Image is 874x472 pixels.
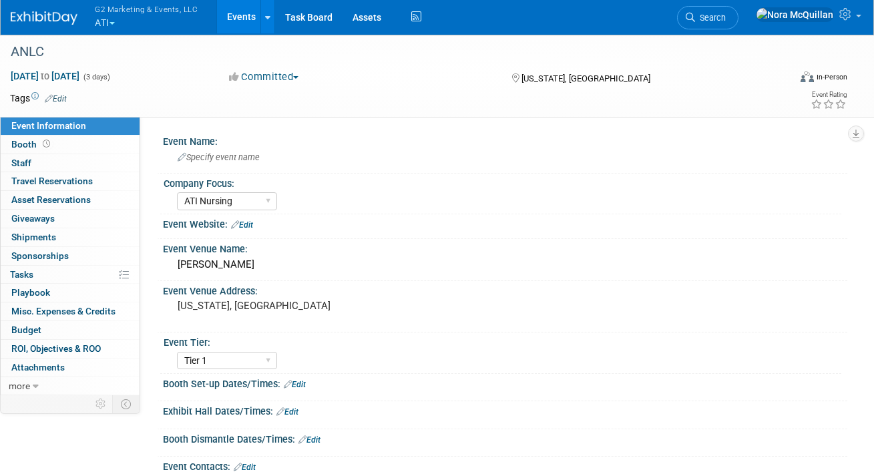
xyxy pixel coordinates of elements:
a: Tasks [1,266,140,284]
span: Travel Reservations [11,176,93,186]
a: Search [677,6,738,29]
div: Event Venue Address: [163,281,847,298]
span: Sponsorships [11,250,69,261]
td: Toggle Event Tabs [113,395,140,413]
div: Event Rating [811,91,847,98]
a: Event Information [1,117,140,135]
span: Booth not reserved yet [40,139,53,149]
span: G2 Marketing & Events, LLC [95,2,198,16]
span: Tasks [10,269,33,280]
div: Booth Dismantle Dates/Times: [163,429,847,447]
a: Staff [1,154,140,172]
div: ANLC [6,40,776,64]
span: Search [695,13,726,23]
a: Edit [284,380,306,389]
img: Nora McQuillan [756,7,834,22]
a: Asset Reservations [1,191,140,209]
a: ROI, Objectives & ROO [1,340,140,358]
a: Edit [276,407,298,417]
a: more [1,377,140,395]
span: Specify event name [178,152,260,162]
span: to [39,71,51,81]
span: Playbook [11,287,50,298]
div: In-Person [816,72,847,82]
span: Attachments [11,362,65,373]
a: Misc. Expenses & Credits [1,302,140,320]
div: Booth Set-up Dates/Times: [163,374,847,391]
span: [US_STATE], [GEOGRAPHIC_DATA] [521,73,650,83]
div: Event Format [724,69,847,89]
div: Exhibit Hall Dates/Times: [163,401,847,419]
a: Edit [45,94,67,103]
img: Format-Inperson.png [801,71,814,82]
span: Budget [11,324,41,335]
a: Edit [231,220,253,230]
div: Company Focus: [164,174,841,190]
a: Sponsorships [1,247,140,265]
span: ROI, Objectives & ROO [11,343,101,354]
div: [PERSON_NAME] [173,254,837,275]
td: Personalize Event Tab Strip [89,395,113,413]
a: Travel Reservations [1,172,140,190]
span: (3 days) [82,73,110,81]
td: Tags [10,91,67,105]
div: Event Website: [163,214,847,232]
span: Giveaways [11,213,55,224]
span: Shipments [11,232,56,242]
a: Edit [234,463,256,472]
a: Attachments [1,359,140,377]
a: Budget [1,321,140,339]
span: Misc. Expenses & Credits [11,306,116,316]
button: Committed [224,70,304,84]
a: Shipments [1,228,140,246]
img: ExhibitDay [11,11,77,25]
div: Event Venue Name: [163,239,847,256]
pre: [US_STATE], [GEOGRAPHIC_DATA] [178,300,433,312]
span: Booth [11,139,53,150]
a: Giveaways [1,210,140,228]
span: [DATE] [DATE] [10,70,80,82]
span: Event Information [11,120,86,131]
a: Edit [298,435,320,445]
span: Asset Reservations [11,194,91,205]
a: Playbook [1,284,140,302]
span: Staff [11,158,31,168]
div: Event Tier: [164,332,841,349]
span: more [9,381,30,391]
div: Event Name: [163,132,847,148]
a: Booth [1,136,140,154]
